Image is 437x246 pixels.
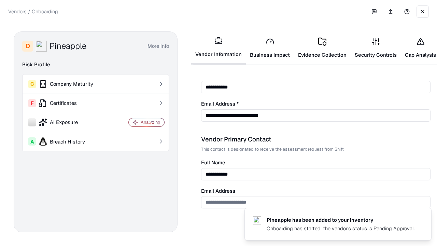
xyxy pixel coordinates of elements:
div: Pineapple has been added to your inventory [267,216,415,223]
div: Pineapple [50,41,86,52]
img: Pineapple [36,41,47,52]
img: pineappleenergy.com [253,216,261,224]
div: Analyzing [141,119,160,125]
div: Breach History [28,137,109,146]
div: F [28,99,36,107]
div: A [28,137,36,146]
p: This contact is designated to receive the assessment request from Shift [201,146,431,152]
button: More info [147,40,169,52]
a: Business Impact [246,32,294,64]
div: Vendor Primary Contact [201,135,431,143]
div: Onboarding has started, the vendor's status is Pending Approval. [267,225,415,232]
div: C [28,80,36,88]
label: Email Address * [201,101,431,107]
div: AI Exposure [28,118,109,126]
div: D [22,41,33,52]
label: Email Address [201,189,431,194]
a: Security Controls [351,32,401,64]
a: Evidence Collection [294,32,351,64]
div: Company Maturity [28,80,109,88]
div: Risk Profile [22,60,169,69]
p: Vendors / Onboarding [8,8,58,15]
div: Certificates [28,99,109,107]
label: Full Name [201,160,431,165]
a: Vendor Information [191,31,246,65]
